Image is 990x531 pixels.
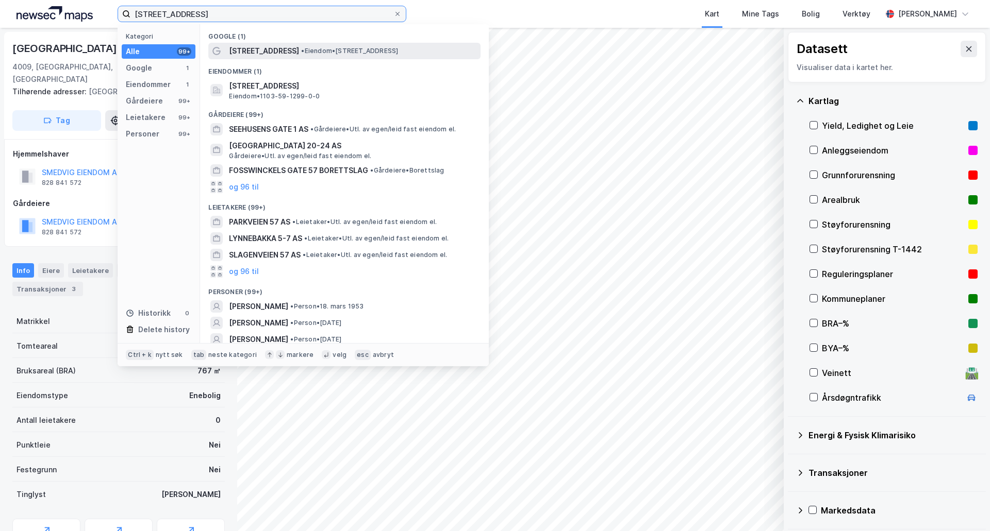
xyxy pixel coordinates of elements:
[12,263,34,278] div: Info
[822,119,964,132] div: Yield, Ledighet og Leie
[126,111,166,124] div: Leietakere
[938,482,990,531] iframe: Chat Widget
[370,166,373,174] span: •
[229,45,299,57] span: [STREET_ADDRESS]
[301,47,398,55] span: Eiendom • [STREET_ADDRESS]
[126,95,163,107] div: Gårdeiere
[333,351,346,359] div: velg
[229,265,259,278] button: og 96 til
[208,351,257,359] div: neste kategori
[822,243,964,255] div: Støyforurensning T-1442
[229,232,302,245] span: LYNNEBAKKA 5-7 AS
[229,317,288,329] span: [PERSON_NAME]
[12,61,145,85] div: 4009, [GEOGRAPHIC_DATA], [GEOGRAPHIC_DATA]
[16,488,46,501] div: Tinglyst
[42,228,81,236] div: 828 841 572
[290,302,364,311] span: Person • 18. mars 1953
[69,284,79,294] div: 3
[177,47,191,56] div: 99+
[200,195,489,214] div: Leietakere (99+)
[229,123,308,135] span: SEEHUSENS GATE 1 AS
[822,144,964,157] div: Anleggseiendom
[290,335,341,344] span: Person • [DATE]
[797,61,977,74] div: Visualiser data i kartet her.
[802,8,820,20] div: Bolig
[126,128,159,140] div: Personer
[13,148,224,160] div: Hjemmelshaver
[821,504,978,517] div: Markedsdata
[126,78,171,91] div: Eiendommer
[16,365,76,377] div: Bruksareal (BRA)
[290,302,293,310] span: •
[126,45,140,58] div: Alle
[310,125,456,133] span: Gårdeiere • Utl. av egen/leid fast eiendom el.
[16,6,93,22] img: logo.a4113a55bc3d86da70a041830d287a7e.svg
[229,152,371,160] span: Gårdeiere • Utl. av egen/leid fast eiendom el.
[38,263,64,278] div: Eiere
[808,467,978,479] div: Transaksjoner
[808,429,978,441] div: Energi & Fysisk Klimarisiko
[200,102,489,121] div: Gårdeiere (99+)
[200,59,489,78] div: Eiendommer (1)
[304,234,449,243] span: Leietaker • Utl. av egen/leid fast eiendom el.
[16,389,68,402] div: Eiendomstype
[965,366,979,380] div: 🛣️
[126,350,154,360] div: Ctrl + k
[68,263,113,278] div: Leietakere
[808,95,978,107] div: Kartlag
[177,97,191,105] div: 99+
[742,8,779,20] div: Mine Tags
[373,351,394,359] div: avbryt
[370,166,444,175] span: Gårdeiere • Borettslag
[292,218,437,226] span: Leietaker • Utl. av egen/leid fast eiendom el.
[290,319,293,327] span: •
[310,125,313,133] span: •
[303,251,306,259] span: •
[216,414,221,426] div: 0
[229,92,320,100] span: Eiendom • 1103-59-1299-0-0
[126,307,171,319] div: Historikk
[822,342,964,354] div: BYA–%
[822,293,964,305] div: Kommuneplaner
[156,351,183,359] div: nytt søk
[177,130,191,138] div: 99+
[822,367,961,379] div: Veinett
[229,80,476,92] span: [STREET_ADDRESS]
[304,234,307,242] span: •
[13,197,224,210] div: Gårdeiere
[822,169,964,181] div: Grunnforurensning
[843,8,870,20] div: Verktøy
[292,218,295,226] span: •
[209,464,221,476] div: Nei
[12,282,83,296] div: Transaksjoner
[16,439,51,451] div: Punktleie
[126,32,195,40] div: Kategori
[229,216,290,228] span: PARKVEIEN 57 AS
[197,365,221,377] div: 767 ㎡
[290,319,341,327] span: Person • [DATE]
[290,335,293,343] span: •
[200,280,489,298] div: Personer (99+)
[183,64,191,72] div: 1
[191,350,207,360] div: tab
[12,87,89,96] span: Tilhørende adresser:
[126,62,152,74] div: Google
[229,300,288,313] span: [PERSON_NAME]
[303,251,447,259] span: Leietaker • Utl. av egen/leid fast eiendom el.
[797,41,848,57] div: Datasett
[200,24,489,43] div: Google (1)
[301,47,304,55] span: •
[42,179,81,187] div: 828 841 572
[822,317,964,330] div: BRA–%
[12,85,217,98] div: [GEOGRAPHIC_DATA] 4
[16,340,58,352] div: Tomteareal
[705,8,719,20] div: Kart
[177,113,191,122] div: 99+
[229,164,368,177] span: FOSSWINCKELS GATE 57 BORETTSLAG
[822,218,964,231] div: Støyforurensning
[229,140,476,152] span: [GEOGRAPHIC_DATA] 20-24 AS
[189,389,221,402] div: Enebolig
[822,391,961,404] div: Årsdøgntrafikk
[183,309,191,317] div: 0
[16,414,76,426] div: Antall leietakere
